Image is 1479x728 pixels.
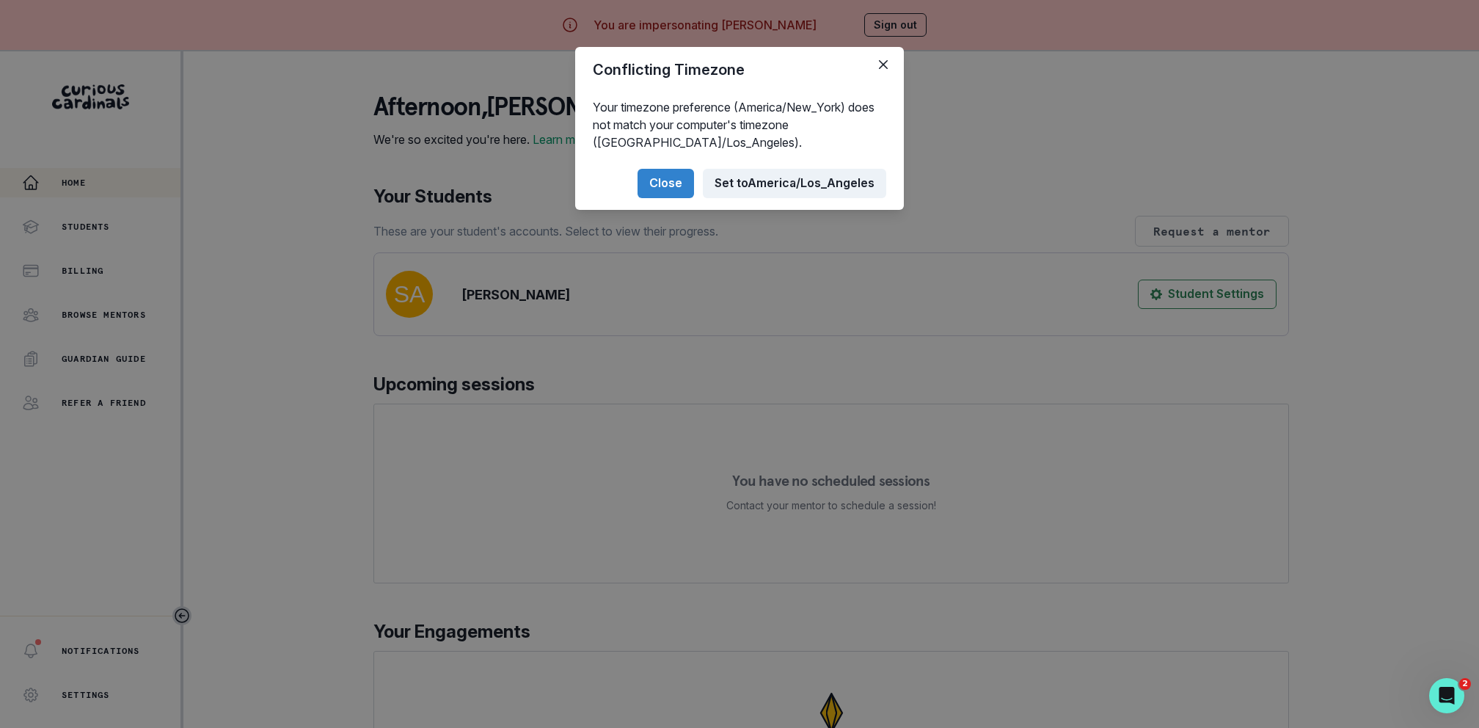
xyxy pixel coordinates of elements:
button: Set toAmerica/Los_Angeles [703,169,886,198]
button: Close [872,53,895,76]
span: 2 [1459,678,1471,690]
iframe: Intercom live chat [1429,678,1464,713]
header: Conflicting Timezone [575,47,904,92]
div: Your timezone preference (America/New_York) does not match your computer's timezone ([GEOGRAPHIC_... [575,92,904,157]
button: Close [638,169,694,198]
